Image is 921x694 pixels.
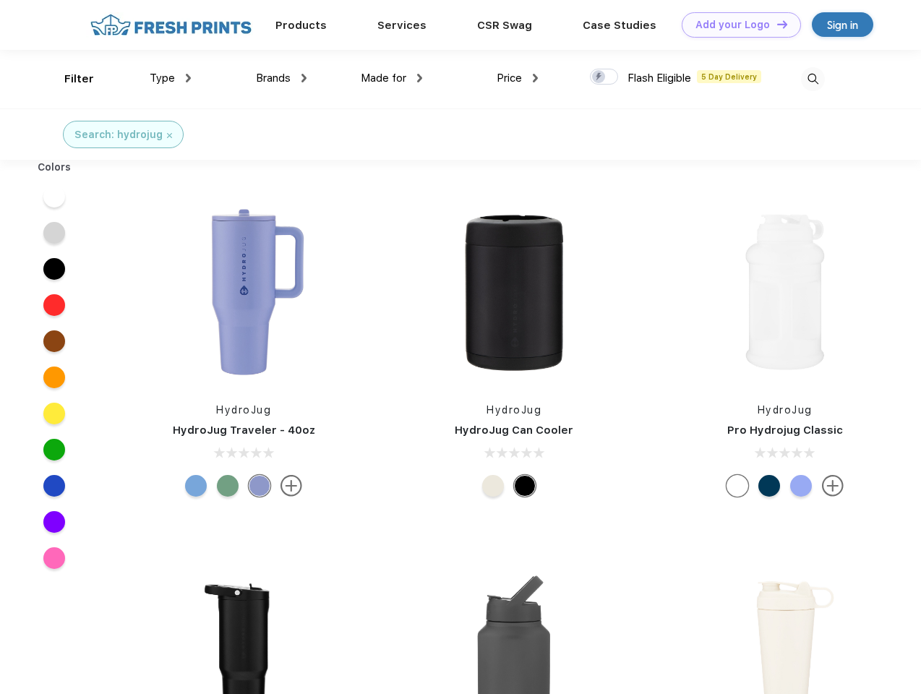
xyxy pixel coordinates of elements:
div: Sign in [827,17,858,33]
img: more.svg [280,475,302,497]
div: Add your Logo [695,19,770,31]
a: HydroJug [758,404,813,416]
img: func=resize&h=266 [689,196,881,388]
img: DT [777,20,787,28]
img: desktop_search.svg [801,67,825,91]
span: Price [497,72,522,85]
div: Black [514,475,536,497]
img: func=resize&h=266 [147,196,340,388]
div: Search: hydrojug [74,127,163,142]
span: Type [150,72,175,85]
img: fo%20logo%202.webp [86,12,256,38]
img: dropdown.png [301,74,307,82]
div: Navy [758,475,780,497]
img: dropdown.png [533,74,538,82]
span: Flash Eligible [627,72,691,85]
div: Filter [64,71,94,87]
img: more.svg [822,475,844,497]
div: Riptide [185,475,207,497]
a: HydroJug [216,404,271,416]
div: White [727,475,748,497]
div: Hyper Blue [790,475,812,497]
div: Peri [249,475,270,497]
div: Colors [27,160,82,175]
a: HydroJug Traveler - 40oz [173,424,315,437]
span: Brands [256,72,291,85]
div: Sage [217,475,239,497]
img: dropdown.png [417,74,422,82]
img: filter_cancel.svg [167,133,172,138]
img: func=resize&h=266 [418,196,610,388]
a: HydroJug Can Cooler [455,424,573,437]
img: dropdown.png [186,74,191,82]
div: Cream [482,475,504,497]
a: Products [275,19,327,32]
span: 5 Day Delivery [697,70,761,83]
span: Made for [361,72,406,85]
a: HydroJug [487,404,541,416]
a: Sign in [812,12,873,37]
a: Pro Hydrojug Classic [727,424,843,437]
